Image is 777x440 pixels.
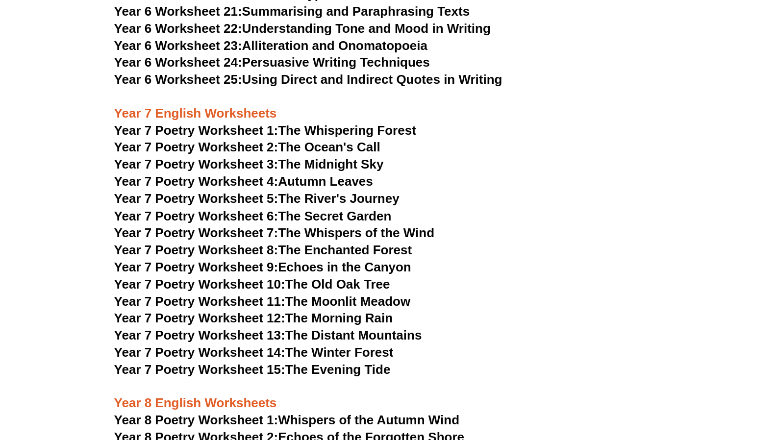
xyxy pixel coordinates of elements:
[114,72,242,87] span: Year 6 Worksheet 25:
[114,55,430,70] a: Year 6 Worksheet 24:Persuasive Writing Techniques
[114,242,412,257] a: Year 7 Poetry Worksheet 8:The Enchanted Forest
[114,225,278,240] span: Year 7 Poetry Worksheet 7:
[114,310,285,325] span: Year 7 Poetry Worksheet 12:
[114,89,663,122] h3: Year 7 English Worksheets
[114,225,434,240] a: Year 7 Poetry Worksheet 7:The Whispers of the Wind
[114,21,242,36] span: Year 6 Worksheet 22:
[114,123,278,138] span: Year 7 Poetry Worksheet 1:
[114,208,392,223] a: Year 7 Poetry Worksheet 6:The Secret Garden
[114,242,278,257] span: Year 7 Poetry Worksheet 8:
[114,327,422,342] a: Year 7 Poetry Worksheet 13:The Distant Mountains
[114,174,373,189] a: Year 7 Poetry Worksheet 4:Autumn Leaves
[114,276,390,291] a: Year 7 Poetry Worksheet 10:The Old Oak Tree
[114,310,393,325] a: Year 7 Poetry Worksheet 12:The Morning Rain
[114,55,242,70] span: Year 6 Worksheet 24:
[114,140,278,154] span: Year 7 Poetry Worksheet 2:
[114,293,411,308] a: Year 7 Poetry Worksheet 11:The Moonlit Meadow
[114,412,459,427] a: Year 8 Poetry Worksheet 1:Whispers of the Autumn Wind
[114,191,278,206] span: Year 7 Poetry Worksheet 5:
[114,4,242,19] span: Year 6 Worksheet 21:
[114,4,470,19] a: Year 6 Worksheet 21:Summarising and Paraphrasing Texts
[114,327,285,342] span: Year 7 Poetry Worksheet 13:
[114,259,411,274] a: Year 7 Poetry Worksheet 9:Echoes in the Canyon
[114,72,502,87] a: Year 6 Worksheet 25:Using Direct and Indirect Quotes in Writing
[114,344,285,359] span: Year 7 Poetry Worksheet 14:
[114,276,285,291] span: Year 7 Poetry Worksheet 10:
[114,140,380,154] a: Year 7 Poetry Worksheet 2:The Ocean's Call
[114,362,285,376] span: Year 7 Poetry Worksheet 15:
[114,191,400,206] a: Year 7 Poetry Worksheet 5:The River's Journey
[114,259,278,274] span: Year 7 Poetry Worksheet 9:
[114,344,394,359] a: Year 7 Poetry Worksheet 14:The Winter Forest
[114,38,242,53] span: Year 6 Worksheet 23:
[114,174,278,189] span: Year 7 Poetry Worksheet 4:
[114,21,491,36] a: Year 6 Worksheet 22:Understanding Tone and Mood in Writing
[114,208,278,223] span: Year 7 Poetry Worksheet 6:
[114,412,278,427] span: Year 8 Poetry Worksheet 1:
[114,157,384,171] a: Year 7 Poetry Worksheet 3:The Midnight Sky
[114,293,285,308] span: Year 7 Poetry Worksheet 11:
[114,362,391,376] a: Year 7 Poetry Worksheet 15:The Evening Tide
[114,38,427,53] a: Year 6 Worksheet 23:Alliteration and Onomatopoeia
[114,378,663,412] h3: Year 8 English Worksheets
[114,123,416,138] a: Year 7 Poetry Worksheet 1:The Whispering Forest
[614,329,777,440] iframe: Chat Widget
[114,157,278,171] span: Year 7 Poetry Worksheet 3:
